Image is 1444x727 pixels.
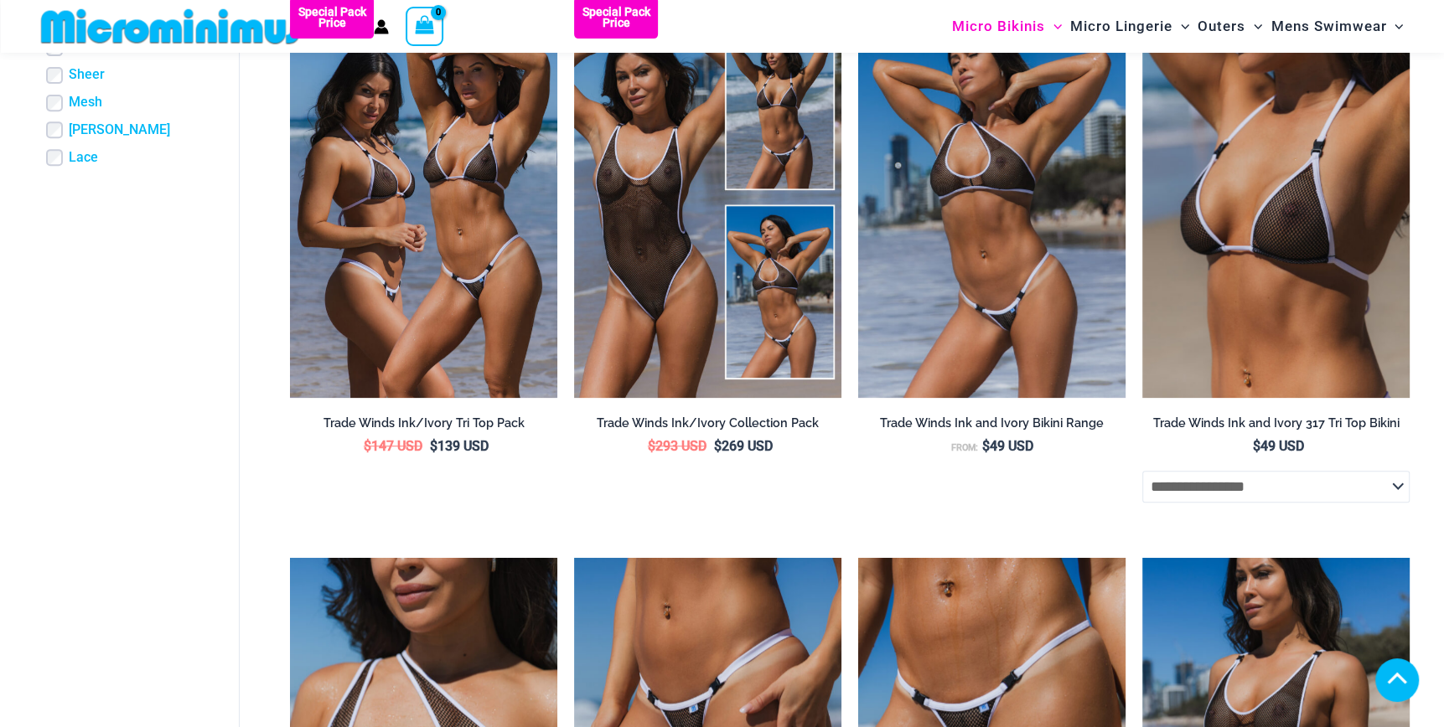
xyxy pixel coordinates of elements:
[948,5,1066,48] a: Micro BikinisMenu ToggleMenu Toggle
[714,438,722,454] span: $
[1271,5,1386,48] span: Mens Swimwear
[982,438,990,454] span: $
[430,438,437,454] span: $
[648,438,706,454] bdi: 293 USD
[858,415,1126,431] h2: Trade Winds Ink and Ivory Bikini Range
[1386,5,1403,48] span: Menu Toggle
[69,94,102,111] a: Mesh
[69,121,170,139] a: [PERSON_NAME]
[290,7,374,28] b: Special Pack Price
[648,438,655,454] span: $
[69,149,98,167] a: Lace
[374,19,389,34] a: Account icon link
[1198,5,1245,48] span: Outers
[364,438,371,454] span: $
[951,442,978,453] span: From:
[290,415,557,437] a: Trade Winds Ink/Ivory Tri Top Pack
[69,66,105,84] a: Sheer
[1193,5,1266,48] a: OutersMenu ToggleMenu Toggle
[1070,5,1172,48] span: Micro Lingerie
[290,415,557,431] h2: Trade Winds Ink/Ivory Tri Top Pack
[1253,438,1260,454] span: $
[952,5,1045,48] span: Micro Bikinis
[574,7,658,28] b: Special Pack Price
[1142,415,1410,437] a: Trade Winds Ink and Ivory 317 Tri Top Bikini
[1142,415,1410,431] h2: Trade Winds Ink and Ivory 317 Tri Top Bikini
[1066,5,1193,48] a: Micro LingerieMenu ToggleMenu Toggle
[1045,5,1062,48] span: Menu Toggle
[1253,438,1304,454] bdi: 49 USD
[574,415,841,431] h2: Trade Winds Ink/Ivory Collection Pack
[406,7,444,45] a: View Shopping Cart, empty
[574,415,841,437] a: Trade Winds Ink/Ivory Collection Pack
[430,438,489,454] bdi: 139 USD
[1172,5,1189,48] span: Menu Toggle
[982,438,1033,454] bdi: 49 USD
[714,438,773,454] bdi: 269 USD
[1266,5,1407,48] a: Mens SwimwearMenu ToggleMenu Toggle
[1245,5,1262,48] span: Menu Toggle
[364,438,422,454] bdi: 147 USD
[858,415,1126,437] a: Trade Winds Ink and Ivory Bikini Range
[945,3,1410,50] nav: Site Navigation
[34,8,310,45] img: MM SHOP LOGO FLAT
